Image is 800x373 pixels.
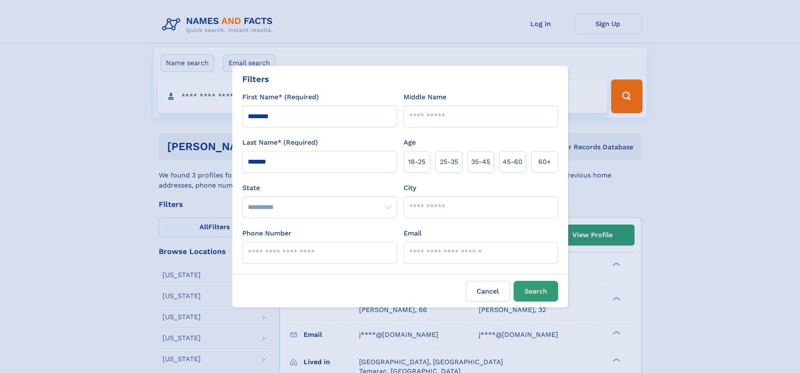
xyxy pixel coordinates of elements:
[408,157,425,167] span: 18‑25
[471,157,490,167] span: 35‑45
[466,281,510,302] label: Cancel
[404,228,422,238] label: Email
[242,92,319,102] label: First Name* (Required)
[404,183,416,193] label: City
[503,157,522,167] span: 45‑60
[242,73,269,85] div: Filters
[404,138,416,148] label: Age
[404,92,446,102] label: Middle Name
[242,138,318,148] label: Last Name* (Required)
[514,281,558,302] button: Search
[440,157,458,167] span: 25‑35
[242,228,291,238] label: Phone Number
[538,157,551,167] span: 60+
[242,183,397,193] label: State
